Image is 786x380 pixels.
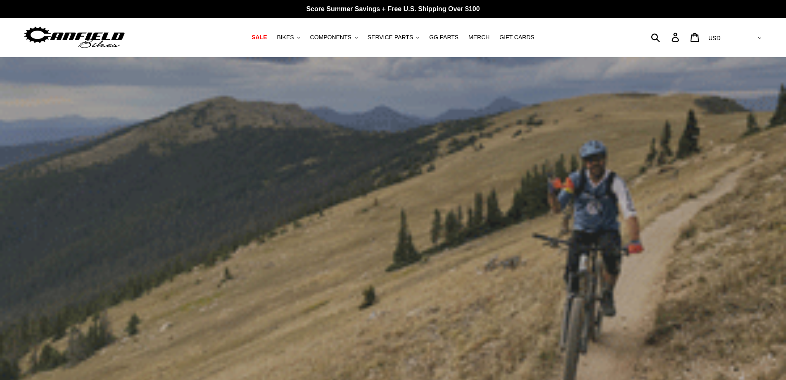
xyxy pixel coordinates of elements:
[429,34,458,41] span: GG PARTS
[499,34,534,41] span: GIFT CARDS
[306,32,362,43] button: COMPONENTS
[464,32,494,43] a: MERCH
[425,32,463,43] a: GG PARTS
[368,34,413,41] span: SERVICE PARTS
[310,34,351,41] span: COMPONENTS
[468,34,489,41] span: MERCH
[495,32,539,43] a: GIFT CARDS
[655,28,677,46] input: Search
[277,34,294,41] span: BIKES
[273,32,304,43] button: BIKES
[252,34,267,41] span: SALE
[23,24,126,50] img: Canfield Bikes
[363,32,423,43] button: SERVICE PARTS
[247,32,271,43] a: SALE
